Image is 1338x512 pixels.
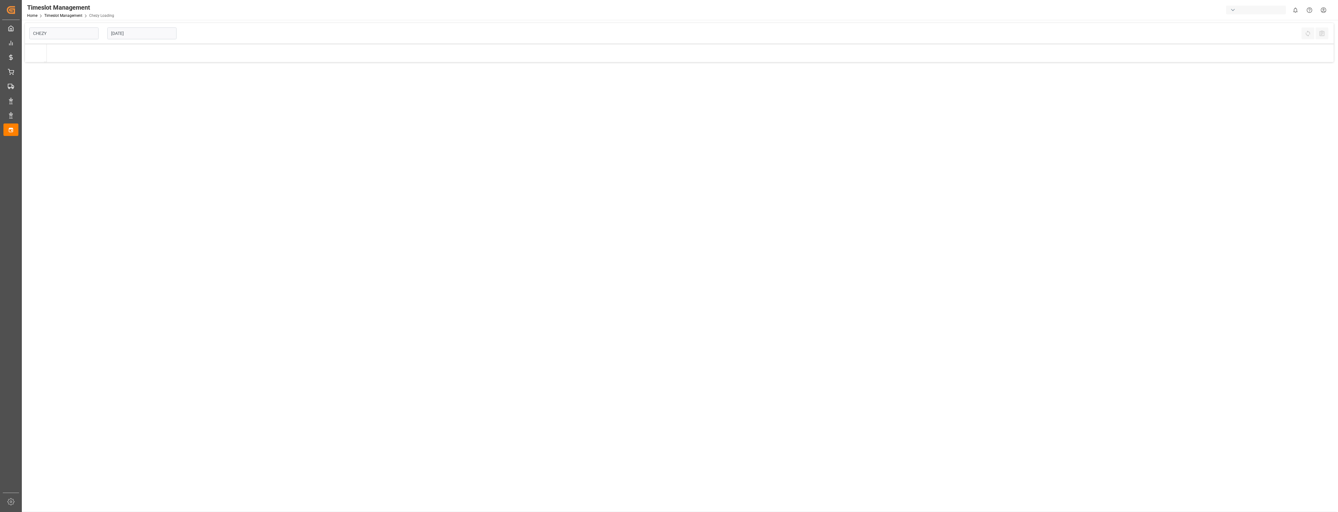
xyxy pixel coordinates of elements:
[44,13,82,18] a: Timeslot Management
[29,27,99,39] input: Type to search/select
[27,13,37,18] a: Home
[27,3,114,12] div: Timeslot Management
[107,27,177,39] input: DD-MM-YYYY
[1302,3,1316,17] button: Help Center
[1288,3,1302,17] button: show 0 new notifications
